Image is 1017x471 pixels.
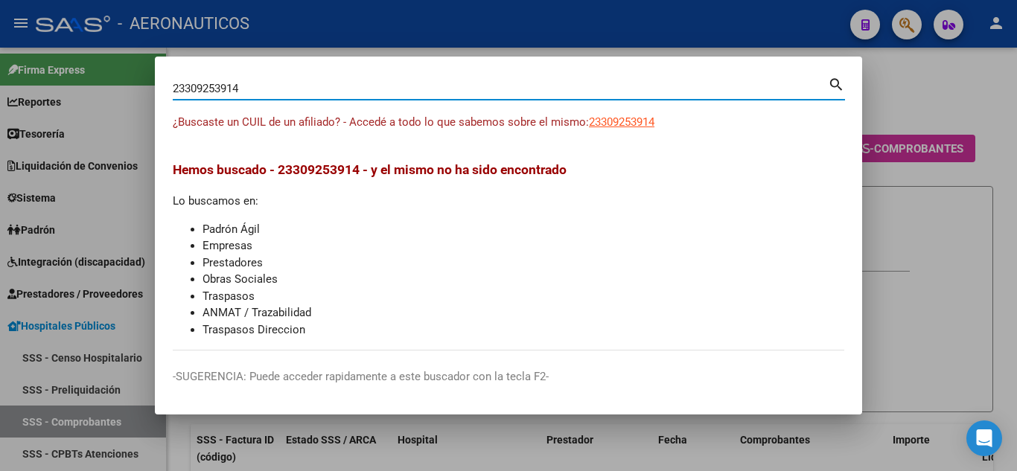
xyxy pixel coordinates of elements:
[203,254,844,272] li: Prestadores
[203,271,844,288] li: Obras Sociales
[173,368,844,385] p: -SUGERENCIA: Puede acceder rapidamente a este buscador con la tecla F2-
[203,304,844,321] li: ANMAT / Trazabilidad
[203,237,844,254] li: Empresas
[173,115,589,129] span: ¿Buscaste un CUIL de un afiliado? - Accedé a todo lo que sabemos sobre el mismo:
[173,160,844,338] div: Lo buscamos en:
[966,420,1002,456] div: Open Intercom Messenger
[828,74,845,92] mat-icon: search
[173,162,567,177] span: Hemos buscado - 23309253914 - y el mismo no ha sido encontrado
[589,115,654,129] span: 23309253914
[203,288,844,305] li: Traspasos
[203,321,844,339] li: Traspasos Direccion
[203,221,844,238] li: Padrón Ágil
